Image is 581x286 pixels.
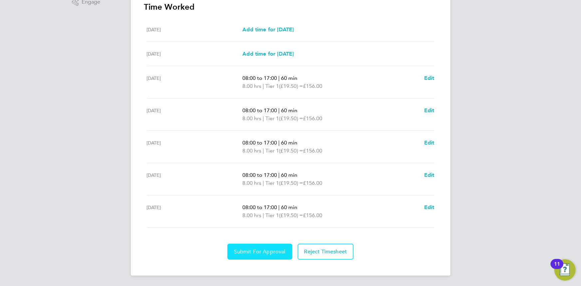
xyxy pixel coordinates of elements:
[242,172,277,178] span: 08:00 to 17:00
[424,171,435,179] a: Edit
[424,75,435,81] span: Edit
[424,107,435,114] span: Edit
[263,180,264,186] span: |
[234,248,286,255] span: Submit For Approval
[281,172,297,178] span: 60 min
[147,26,243,34] div: [DATE]
[147,139,243,155] div: [DATE]
[279,115,303,122] span: (£19.50) =
[281,107,297,114] span: 60 min
[279,212,303,218] span: (£19.50) =
[281,140,297,146] span: 60 min
[303,212,322,218] span: £156.00
[263,212,264,218] span: |
[147,203,243,219] div: [DATE]
[554,259,576,281] button: Open Resource Center, 11 new notifications
[424,204,435,210] span: Edit
[242,180,261,186] span: 8.00 hrs
[424,203,435,211] a: Edit
[242,204,277,210] span: 08:00 to 17:00
[424,107,435,115] a: Edit
[278,75,280,81] span: |
[303,147,322,154] span: £156.00
[279,147,303,154] span: (£19.50) =
[242,115,261,122] span: 8.00 hrs
[279,83,303,89] span: (£19.50) =
[147,171,243,187] div: [DATE]
[424,139,435,147] a: Edit
[265,179,279,187] span: Tier 1
[424,74,435,82] a: Edit
[242,83,261,89] span: 8.00 hrs
[303,180,322,186] span: £156.00
[242,212,261,218] span: 8.00 hrs
[279,180,303,186] span: (£19.50) =
[424,172,435,178] span: Edit
[263,83,264,89] span: |
[303,83,322,89] span: £156.00
[227,244,292,260] button: Submit For Approval
[278,107,280,114] span: |
[242,107,277,114] span: 08:00 to 17:00
[303,115,322,122] span: £156.00
[242,75,277,81] span: 08:00 to 17:00
[265,82,279,90] span: Tier 1
[304,248,347,255] span: Reject Timesheet
[242,140,277,146] span: 08:00 to 17:00
[144,2,437,12] h3: Time Worked
[242,51,294,57] span: Add time for [DATE]
[242,147,261,154] span: 8.00 hrs
[147,50,243,58] div: [DATE]
[424,140,435,146] span: Edit
[265,211,279,219] span: Tier 1
[278,172,280,178] span: |
[147,107,243,123] div: [DATE]
[281,75,297,81] span: 60 min
[242,50,294,58] a: Add time for [DATE]
[278,204,280,210] span: |
[242,26,294,33] span: Add time for [DATE]
[281,204,297,210] span: 60 min
[278,140,280,146] span: |
[263,115,264,122] span: |
[147,74,243,90] div: [DATE]
[265,115,279,123] span: Tier 1
[554,264,560,273] div: 11
[265,147,279,155] span: Tier 1
[263,147,264,154] span: |
[298,244,354,260] button: Reject Timesheet
[242,26,294,34] a: Add time for [DATE]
